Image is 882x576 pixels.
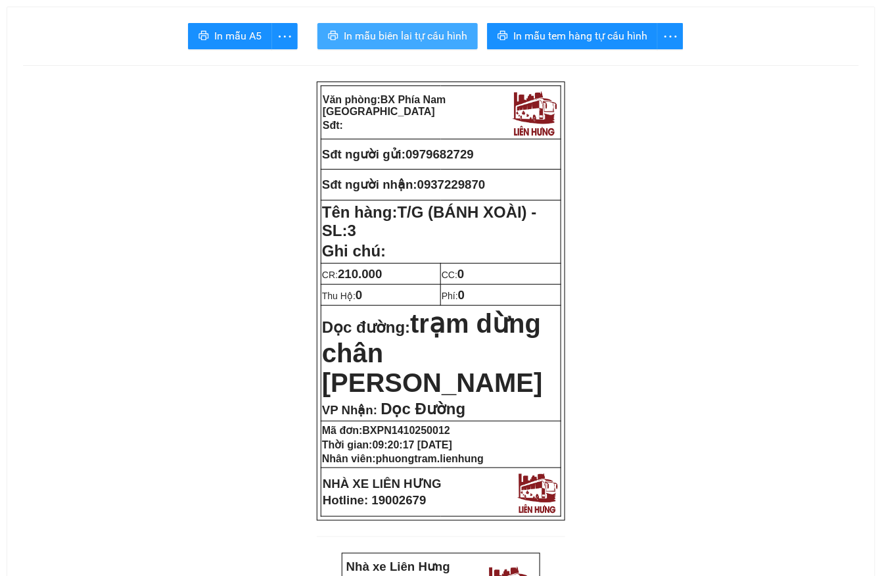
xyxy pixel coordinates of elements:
strong: Sđt: [323,120,343,131]
span: more [272,28,297,45]
strong: Dọc đường: [322,318,543,395]
span: Phí: [442,291,465,301]
span: In mẫu A5 [214,28,262,44]
strong: Nhà xe Liên Hưng [346,560,450,573]
span: 0 [458,288,465,302]
span: 09:20:17 [DATE] [373,439,453,450]
span: 0937229870 [417,178,486,191]
span: T/G (BÁNH XOÀI) - SL: [322,203,537,239]
span: Ghi chú: [322,242,386,260]
span: phuongtram.lienhung [376,453,484,464]
img: logo [509,87,559,137]
strong: Thời gian: [322,439,452,450]
strong: NHÀ XE LIÊN HƯNG [323,477,442,491]
strong: Văn phòng: [323,94,446,117]
span: printer [198,30,209,43]
span: 0979682729 [406,147,474,161]
strong: Sđt người nhận: [322,178,417,191]
button: printerIn mẫu tem hàng tự cấu hình [487,23,658,49]
span: In mẫu tem hàng tự cấu hình [513,28,647,44]
span: VP Nhận: [322,403,377,417]
span: 210.000 [338,267,382,281]
button: printerIn mẫu biên lai tự cấu hình [317,23,478,49]
span: printer [328,30,338,43]
button: printerIn mẫu A5 [188,23,272,49]
strong: Mã đơn: [322,425,450,436]
span: BXPN1410250012 [363,425,450,436]
span: printer [498,30,508,43]
span: more [658,28,683,45]
span: BX Phía Nam [GEOGRAPHIC_DATA] [323,94,446,117]
span: 0 [457,267,464,281]
span: Thu Hộ: [322,291,362,301]
button: more [657,23,684,49]
span: 0 [356,288,362,302]
strong: Sđt người gửi: [322,147,406,161]
strong: Nhân viên: [322,453,484,464]
span: CR: [322,270,383,280]
span: CC: [442,270,465,280]
strong: Hotline: 19002679 [323,493,427,507]
span: Dọc Đường [381,400,465,418]
span: trạm dừng chân [PERSON_NAME] [322,309,543,397]
button: more [271,23,298,49]
span: 3 [348,222,356,239]
strong: Tên hàng: [322,203,537,239]
span: In mẫu biên lai tự cấu hình [344,28,467,44]
img: logo [515,469,560,515]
